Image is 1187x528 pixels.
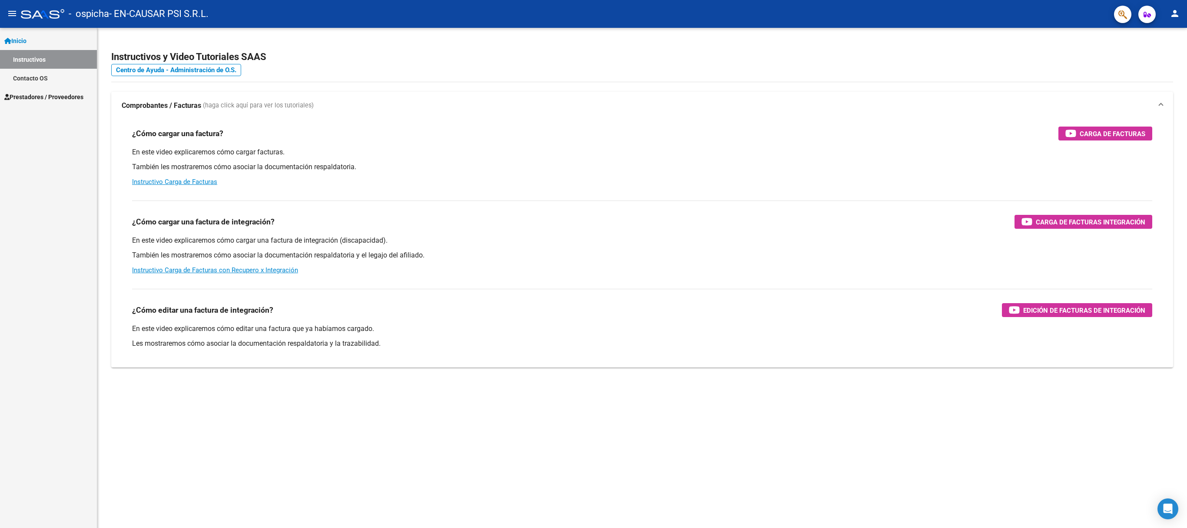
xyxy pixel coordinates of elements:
[111,64,241,76] a: Centro de Ayuda - Administración de O.S.
[4,92,83,102] span: Prestadores / Proveedores
[1015,215,1152,229] button: Carga de Facturas Integración
[132,162,1152,172] p: También les mostraremos cómo asociar la documentación respaldatoria.
[132,266,298,274] a: Instructivo Carga de Facturas con Recupero x Integración
[111,92,1173,120] mat-expansion-panel-header: Comprobantes / Facturas (haga click aquí para ver los tutoriales)
[203,101,314,110] span: (haga click aquí para ver los tutoriales)
[1080,128,1145,139] span: Carga de Facturas
[69,4,109,23] span: - ospicha
[132,147,1152,157] p: En este video explicaremos cómo cargar facturas.
[132,216,275,228] h3: ¿Cómo cargar una factura de integración?
[111,120,1173,368] div: Comprobantes / Facturas (haga click aquí para ver los tutoriales)
[1157,498,1178,519] div: Open Intercom Messenger
[109,4,209,23] span: - EN-CAUSAR PSI S.R.L.
[132,251,1152,260] p: También les mostraremos cómo asociar la documentación respaldatoria y el legajo del afiliado.
[132,324,1152,334] p: En este video explicaremos cómo editar una factura que ya habíamos cargado.
[111,49,1173,65] h2: Instructivos y Video Tutoriales SAAS
[1170,8,1180,19] mat-icon: person
[4,36,27,46] span: Inicio
[132,127,223,140] h3: ¿Cómo cargar una factura?
[1036,217,1145,227] span: Carga de Facturas Integración
[1058,127,1152,140] button: Carga de Facturas
[132,236,1152,245] p: En este video explicaremos cómo cargar una factura de integración (discapacidad).
[132,304,273,316] h3: ¿Cómo editar una factura de integración?
[132,178,217,186] a: Instructivo Carga de Facturas
[122,101,201,110] strong: Comprobantes / Facturas
[7,8,17,19] mat-icon: menu
[132,339,1152,348] p: Les mostraremos cómo asociar la documentación respaldatoria y la trazabilidad.
[1023,305,1145,316] span: Edición de Facturas de integración
[1002,303,1152,317] button: Edición de Facturas de integración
